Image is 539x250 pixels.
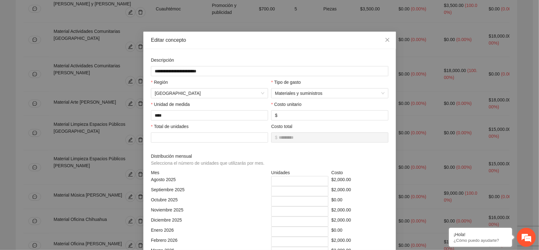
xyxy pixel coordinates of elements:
[330,237,390,247] div: $2,000.00
[454,232,507,237] div: ¡Hola!
[385,37,390,42] span: close
[104,3,119,18] div: Minimizar ventana de chat en vivo
[271,101,302,108] label: Costo unitario
[275,88,385,98] span: Materiales y suministros
[275,112,278,119] span: $
[155,88,264,98] span: Chihuahua
[271,123,292,130] label: Costo total
[149,216,270,227] div: Diciembre 2025
[149,176,270,186] div: Agosto 2025
[151,161,265,166] span: Selecciona el número de unidades que utilizarás por mes.
[330,186,390,196] div: $2,000.00
[330,196,390,206] div: $0.00
[454,238,507,243] p: ¿Cómo puedo ayudarte?
[151,57,174,64] label: Descripción
[149,196,270,206] div: Octubre 2025
[271,79,301,86] label: Tipo de gasto
[330,216,390,227] div: $2,000.00
[151,123,189,130] label: Total de unidades
[270,169,330,176] div: Unidades
[3,173,120,195] textarea: Escriba su mensaje y pulse “Intro”
[149,186,270,196] div: Septiembre 2025
[330,227,390,237] div: $0.00
[151,37,388,44] div: Editar concepto
[151,101,190,108] label: Unidad de medida
[151,153,267,167] span: Distribución mensual
[330,169,390,176] div: Costo
[330,206,390,216] div: $2,000.00
[149,227,270,237] div: Enero 2026
[379,32,396,49] button: Close
[149,206,270,216] div: Noviembre 2025
[330,176,390,186] div: $2,000.00
[149,237,270,247] div: Febrero 2026
[149,169,270,176] div: Mes
[275,134,278,141] span: $
[151,79,168,86] label: Región
[33,32,106,40] div: Chatee con nosotros ahora
[37,84,87,148] span: Estamos en línea.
